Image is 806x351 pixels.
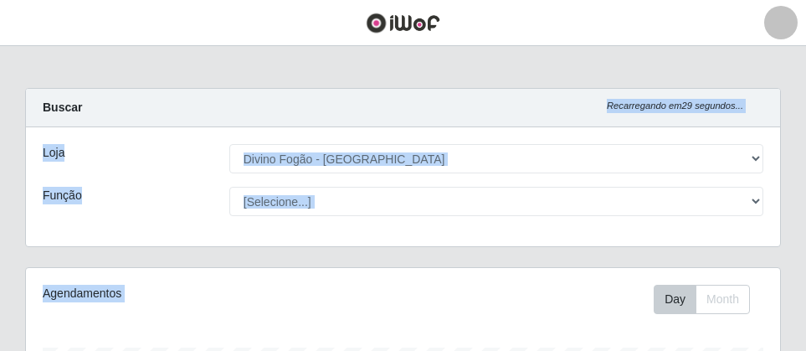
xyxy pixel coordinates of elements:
img: CoreUI Logo [366,13,440,34]
label: Loja [43,144,64,162]
button: Day [654,285,696,314]
button: Month [696,285,750,314]
strong: Buscar [43,101,82,114]
div: Agendamentos [43,285,328,302]
div: First group [654,285,750,314]
div: Toolbar with button groups [654,285,763,314]
label: Função [43,187,82,204]
i: Recarregando em 29 segundos... [607,101,743,111]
